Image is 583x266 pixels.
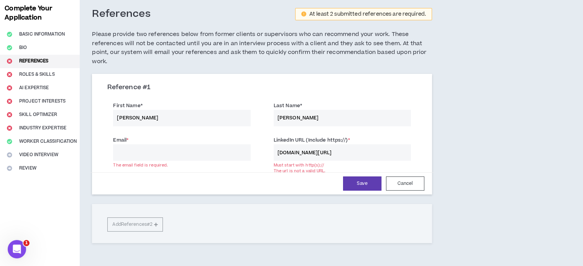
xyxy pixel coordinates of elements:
div: Must start with http(s):// [274,162,411,168]
h5: Please provide two references below from former clients or supervisors who can recommend your wor... [92,30,432,66]
div: The url is not a valid URL. [274,168,411,174]
iframe: Intercom live chat [8,240,26,258]
span: 1 [23,240,30,246]
h3: Reference # 1 [107,83,417,92]
label: First Name [113,100,142,112]
button: Cancel [386,176,424,191]
input: LinkedIn URL [274,144,411,161]
label: Last Name [274,100,302,112]
label: LinkedIn URL (Include https://) [274,134,350,146]
span: exclamation-circle [301,11,306,16]
label: Email [113,134,128,146]
h3: References [92,8,151,21]
h3: Complete Your Application [2,4,78,22]
div: The email field is required. [113,162,250,168]
button: Save [343,176,381,191]
div: At least 2 submitted references are required. [309,11,426,17]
